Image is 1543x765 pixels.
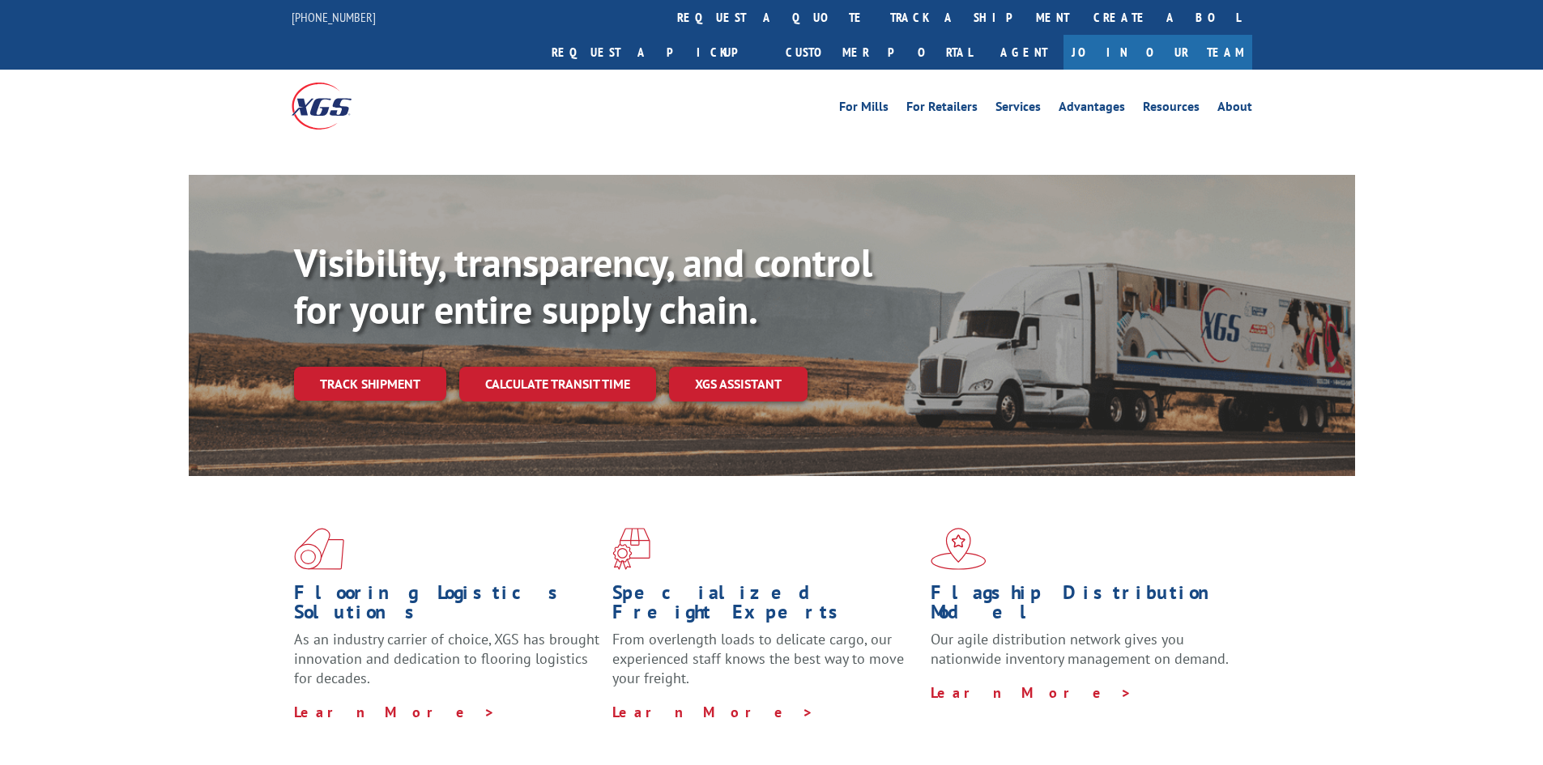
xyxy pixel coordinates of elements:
a: Customer Portal [774,35,984,70]
a: Resources [1143,100,1200,118]
a: Join Our Team [1063,35,1252,70]
img: xgs-icon-flagship-distribution-model-red [931,528,987,570]
a: XGS ASSISTANT [669,367,808,402]
a: Calculate transit time [459,367,656,402]
a: Request a pickup [539,35,774,70]
a: Learn More > [931,683,1132,702]
p: From overlength loads to delicate cargo, our experienced staff knows the best way to move your fr... [612,630,919,702]
img: xgs-icon-focused-on-flooring-red [612,528,650,570]
b: Visibility, transparency, and control for your entire supply chain. [294,237,872,334]
span: Our agile distribution network gives you nationwide inventory management on demand. [931,630,1229,668]
h1: Flagship Distribution Model [931,583,1237,630]
span: As an industry carrier of choice, XGS has brought innovation and dedication to flooring logistics... [294,630,599,687]
a: Agent [984,35,1063,70]
a: Learn More > [612,703,814,721]
h1: Flooring Logistics Solutions [294,583,600,630]
a: For Retailers [906,100,978,118]
a: For Mills [839,100,889,118]
a: Services [995,100,1041,118]
a: Advantages [1059,100,1125,118]
a: About [1217,100,1252,118]
a: Track shipment [294,367,446,401]
a: Learn More > [294,703,496,721]
img: xgs-icon-total-supply-chain-intelligence-red [294,528,344,570]
a: [PHONE_NUMBER] [292,9,376,25]
h1: Specialized Freight Experts [612,583,919,630]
